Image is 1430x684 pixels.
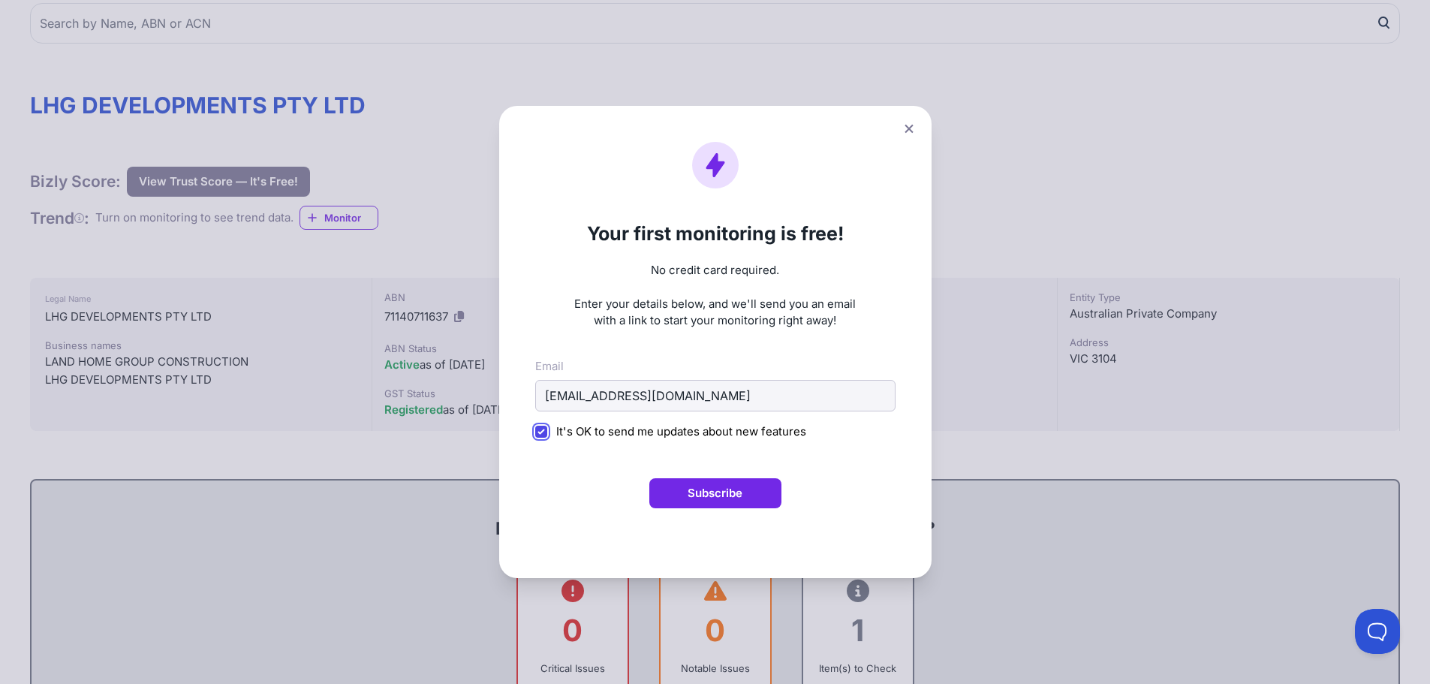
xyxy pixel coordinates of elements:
p: Enter your details below, and we'll send you an email with a link to start your monitoring right ... [535,296,896,330]
label: Email [535,358,564,375]
span: It's OK to send me updates about new features [556,424,806,438]
iframe: Toggle Customer Support [1355,609,1400,654]
p: No credit card required. [535,262,896,279]
h2: Your first monitoring is free! [535,222,896,245]
button: Subscribe [649,478,781,508]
